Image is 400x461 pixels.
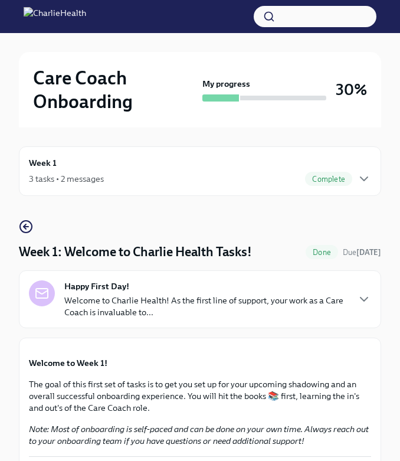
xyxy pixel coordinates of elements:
[336,79,367,100] h3: 30%
[356,248,381,257] strong: [DATE]
[29,424,369,446] em: Note: Most of onboarding is self-paced and can be done on your own time. Always reach out to your...
[305,175,352,184] span: Complete
[29,378,371,414] p: The goal of this first set of tasks is to get you set up for your upcoming shadowing and an overa...
[33,66,198,113] h2: Care Coach Onboarding
[343,247,381,258] span: August 25th, 2025 10:00
[29,156,57,169] h6: Week 1
[64,280,129,292] strong: Happy First Day!
[343,248,381,257] span: Due
[19,243,252,261] h4: Week 1: Welcome to Charlie Health Tasks!
[64,295,347,318] p: Welcome to Charlie Health! As the first line of support, your work as a Care Coach is invaluable ...
[306,248,338,257] span: Done
[29,358,107,368] strong: Welcome to Week 1!
[202,78,250,90] strong: My progress
[24,7,86,26] img: CharlieHealth
[29,173,104,185] div: 3 tasks • 2 messages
